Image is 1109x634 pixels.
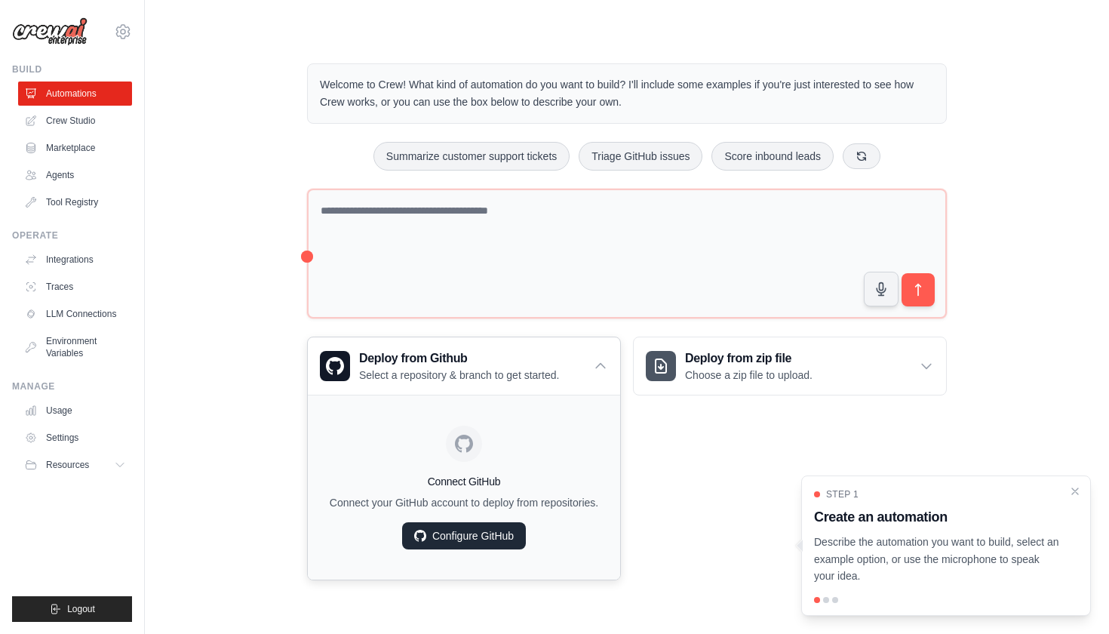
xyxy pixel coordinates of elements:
[685,368,813,383] p: Choose a zip file to upload.
[18,109,132,133] a: Crew Studio
[814,534,1060,585] p: Describe the automation you want to build, select an example option, or use the microphone to spe...
[18,399,132,423] a: Usage
[359,368,559,383] p: Select a repository & branch to get started.
[579,142,702,171] button: Triage GitHub issues
[12,17,88,46] img: Logo
[18,82,132,106] a: Automations
[1034,562,1109,634] iframe: Chat Widget
[46,459,89,471] span: Resources
[18,163,132,187] a: Agents
[18,453,132,477] button: Resources
[18,329,132,365] a: Environment Variables
[18,248,132,272] a: Integrations
[12,596,132,622] button: Logout
[12,63,132,75] div: Build
[685,349,813,368] h3: Deploy from zip file
[12,380,132,392] div: Manage
[320,76,934,111] p: Welcome to Crew! What kind of automation do you want to build? I'll include some examples if you'...
[826,488,859,500] span: Step 1
[18,136,132,160] a: Marketplace
[320,474,608,489] h4: Connect GitHub
[18,302,132,326] a: LLM Connections
[67,603,95,615] span: Logout
[359,349,559,368] h3: Deploy from Github
[18,426,132,450] a: Settings
[814,506,1060,528] h3: Create an automation
[402,522,526,549] a: Configure GitHub
[373,142,570,171] button: Summarize customer support tickets
[1069,485,1081,497] button: Close walkthrough
[320,495,608,510] p: Connect your GitHub account to deploy from repositories.
[711,142,834,171] button: Score inbound leads
[18,190,132,214] a: Tool Registry
[18,275,132,299] a: Traces
[12,229,132,242] div: Operate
